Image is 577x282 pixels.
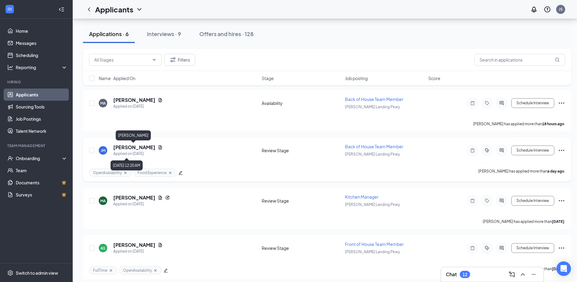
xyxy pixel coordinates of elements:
div: Offers and hires · 128 [199,30,254,38]
div: MA [100,101,106,106]
p: [PERSON_NAME] has applied more than . [483,266,565,274]
svg: Analysis [7,64,13,70]
span: Front of House Team Member [345,241,404,247]
svg: QuestionInfo [544,6,551,13]
svg: Cross [168,170,173,175]
a: Job Postings [16,113,68,125]
svg: ChevronDown [136,6,143,13]
svg: WorkstreamLogo [7,6,13,12]
svg: Note [469,101,476,106]
button: Schedule Interview [511,146,554,155]
span: Score [428,75,440,81]
svg: Cross [153,268,158,273]
p: [PERSON_NAME] has applied more than . [478,169,565,177]
div: Applied on [DATE] [113,201,170,207]
div: 12 [463,272,467,277]
span: Food Experience [138,170,167,175]
a: Sourcing Tools [16,101,68,113]
span: Job posting [345,75,368,81]
svg: Tag [483,198,491,203]
svg: Ellipses [558,197,565,204]
b: [DATE] [552,219,564,224]
span: edit [164,268,168,273]
svg: ActiveChat [498,198,505,203]
svg: ComposeMessage [508,271,516,278]
button: Schedule Interview [511,196,554,206]
div: JS [559,7,563,12]
div: Interviews · 9 [147,30,181,38]
svg: ActiveChat [498,148,505,153]
span: OpenAvailability [93,170,122,175]
svg: Cross [123,170,128,175]
svg: ChevronLeft [85,6,93,13]
div: Applications · 6 [89,30,129,38]
svg: ChevronDown [152,57,157,62]
b: a day ago [547,169,564,173]
a: Talent Network [16,125,68,137]
span: [PERSON_NAME] Landing Pkwy [345,250,400,254]
span: Kitchen Manager [345,194,379,200]
span: [PERSON_NAME] Landing Pkwy [345,105,400,109]
svg: Filter [169,56,177,63]
div: Availability [262,100,341,106]
a: DocumentsCrown [16,176,68,189]
div: JM [101,148,105,153]
input: Search in applications [474,54,565,66]
svg: Collapse [58,6,65,12]
a: SurveysCrown [16,189,68,201]
input: All Stages [94,56,149,63]
div: MA [100,198,106,203]
svg: ActiveChat [498,246,505,250]
span: FullTime [93,268,107,273]
svg: Document [158,195,163,200]
svg: Document [158,243,163,247]
svg: Ellipses [558,99,565,107]
svg: Note [469,198,476,203]
svg: MagnifyingGlass [555,57,560,62]
a: Applicants [16,89,68,101]
span: edit [178,171,183,175]
svg: Settings [7,270,13,276]
svg: Note [469,148,476,153]
a: Team [16,164,68,176]
span: Back of House Team Member [345,96,403,102]
button: ComposeMessage [507,270,517,279]
span: Stage [262,75,274,81]
div: Reporting [16,64,68,70]
div: Team Management [7,143,66,148]
svg: Reapply [165,195,170,200]
div: Onboarding [16,155,62,161]
p: [PERSON_NAME] has applied more than . [483,219,565,224]
div: Review Stage [262,147,341,153]
svg: Ellipses [558,244,565,252]
div: [PERSON_NAME] [116,130,151,140]
svg: Notifications [530,6,538,13]
span: [PERSON_NAME] Landing Pkwy [345,152,400,156]
svg: Note [469,246,476,250]
h5: [PERSON_NAME] [113,194,155,201]
h5: [PERSON_NAME] [113,242,155,248]
svg: ActiveTag [483,148,491,153]
h1: Applicants [95,4,133,15]
svg: Minimize [530,271,537,278]
div: Applied on [DATE] [113,103,163,109]
p: [PERSON_NAME] has applied more than . [473,121,565,126]
div: Applied on [DATE] [113,151,163,157]
span: Back of House Team Member [345,144,403,149]
div: AS [101,246,105,251]
h3: Chat [446,271,457,278]
b: [DATE] [552,267,564,271]
div: Applied on [DATE] [113,248,163,254]
span: [PERSON_NAME] Landing Pkwy [345,202,400,207]
a: Home [16,25,68,37]
div: Hiring [7,79,66,85]
svg: Document [158,145,163,150]
h5: [PERSON_NAME] [113,144,155,151]
button: Filter Filters [164,54,195,66]
svg: Cross [108,268,113,273]
svg: Ellipses [558,147,565,154]
button: Schedule Interview [511,243,554,253]
button: Minimize [529,270,539,279]
a: Messages [16,37,68,49]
